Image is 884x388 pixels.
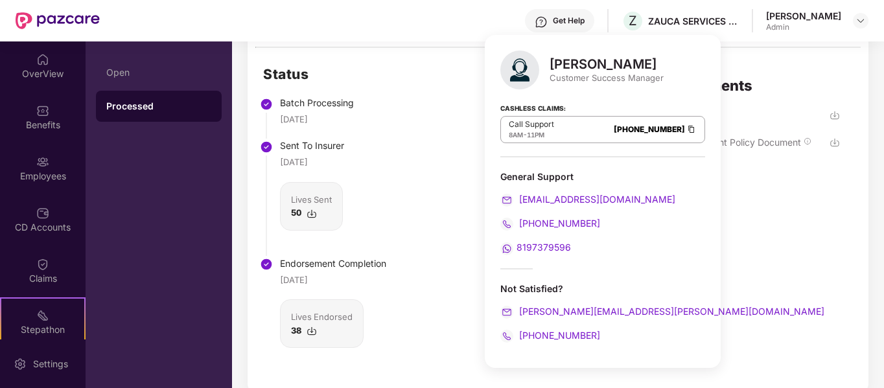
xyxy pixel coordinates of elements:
[260,141,273,154] img: svg+xml;base64,PHN2ZyBpZD0iU3RlcC1Eb25lLTMyeDMyIiB4bWxucz0iaHR0cDovL3d3dy53My5vcmcvMjAwMC9zdmciIH...
[106,67,211,78] div: Open
[500,218,600,229] a: [PHONE_NUMBER]
[500,218,513,231] img: svg+xml;base64,PHN2ZyB4bWxucz0iaHR0cDovL3d3dy53My5vcmcvMjAwMC9zdmciIHdpZHRoPSIyMCIgaGVpZ2h0PSIyMC...
[766,22,841,32] div: Admin
[517,306,824,317] span: [PERSON_NAME][EMAIL_ADDRESS][PERSON_NAME][DOMAIN_NAME]
[291,310,353,323] div: Lives Endorsed
[509,119,554,130] p: Call Support
[280,96,386,110] div: Batch Processing
[500,330,513,343] img: svg+xml;base64,PHN2ZyB4bWxucz0iaHR0cDovL3d3dy53My5vcmcvMjAwMC9zdmciIHdpZHRoPSIyMCIgaGVpZ2h0PSIyMC...
[517,330,600,341] span: [PHONE_NUMBER]
[36,309,49,322] img: svg+xml;base64,PHN2ZyB4bWxucz0iaHR0cDovL3d3dy53My5vcmcvMjAwMC9zdmciIHdpZHRoPSIyMSIgaGVpZ2h0PSIyMC...
[280,257,386,271] div: Endorsement Completion
[550,56,664,72] div: [PERSON_NAME]
[500,170,705,183] div: General Support
[500,282,705,343] div: Not Satisfied?
[280,113,308,126] div: [DATE]
[36,53,49,66] img: svg+xml;base64,PHN2ZyBpZD0iSG9tZSIgeG1sbnM9Imh0dHA6Ly93d3cudzMub3JnLzIwMDAvc3ZnIiB3aWR0aD0iMjAiIG...
[500,282,705,295] div: Not Satisfied?
[671,76,840,95] div: Documents
[260,258,273,271] img: svg+xml;base64,PHN2ZyBpZD0iU3RlcC1Eb25lLTMyeDMyIiB4bWxucz0iaHR0cDovL3d3dy53My5vcmcvMjAwMC9zdmciIH...
[307,209,317,219] img: svg+xml;base64,PHN2ZyBpZD0iRG93bmxvYWQtMzJ4MzIiIHhtbG5zPSJodHRwOi8vd3d3LnczLm9yZy8yMDAwL3N2ZyIgd2...
[517,218,600,229] span: [PHONE_NUMBER]
[804,137,811,145] img: svg+xml;base64,PHN2ZyBpZD0iSW5mbyIgeG1sbnM9Imh0dHA6Ly93d3cudzMub3JnLzIwMDAvc3ZnIiB3aWR0aD0iMTQiIG...
[36,104,49,117] img: svg+xml;base64,PHN2ZyBpZD0iQmVuZWZpdHMiIHhtbG5zPSJodHRwOi8vd3d3LnczLm9yZy8yMDAwL3N2ZyIgd2lkdGg9Ij...
[500,170,705,255] div: General Support
[291,193,332,206] div: Lives Sent
[16,12,100,29] img: New Pazcare Logo
[517,194,675,205] span: [EMAIL_ADDRESS][DOMAIN_NAME]
[280,155,308,168] div: [DATE]
[500,242,571,253] a: 8197379596
[855,16,866,26] img: svg+xml;base64,PHN2ZyBpZD0iRHJvcGRvd24tMzJ4MzIiIHhtbG5zPSJodHRwOi8vd3d3LnczLm9yZy8yMDAwL3N2ZyIgd2...
[671,136,801,148] div: Endorsement Policy Document
[260,98,273,111] img: svg+xml;base64,PHN2ZyBpZD0iU3RlcC1Eb25lLTMyeDMyIiB4bWxucz0iaHR0cDovL3d3dy53My5vcmcvMjAwMC9zdmciIH...
[1,323,84,336] div: Stepathon
[500,100,566,115] strong: Cashless Claims:
[500,306,824,317] a: [PERSON_NAME][EMAIL_ADDRESS][PERSON_NAME][DOMAIN_NAME]
[280,273,308,286] div: [DATE]
[830,137,840,148] img: svg+xml;base64,PHN2ZyBpZD0iRG93bmxvYWQtMzJ4MzIiIHhtbG5zPSJodHRwOi8vd3d3LnczLm9yZy8yMDAwL3N2ZyIgd2...
[614,124,685,134] a: [PHONE_NUMBER]
[517,242,571,253] span: 8197379596
[500,194,675,205] a: [EMAIL_ADDRESS][DOMAIN_NAME]
[29,358,72,371] div: Settings
[500,330,600,341] a: [PHONE_NUMBER]
[14,358,27,371] img: svg+xml;base64,PHN2ZyBpZD0iU2V0dGluZy0yMHgyMCIgeG1sbnM9Imh0dHA6Ly93d3cudzMub3JnLzIwMDAvc3ZnIiB3aW...
[686,124,697,135] img: Clipboard Icon
[280,139,386,153] div: Sent To Insurer
[106,100,211,113] div: Processed
[766,10,841,22] div: [PERSON_NAME]
[291,325,301,336] b: 38
[307,326,317,336] img: svg+xml;base64,PHN2ZyBpZD0iRG93bmxvYWQtMzJ4MzIiIHhtbG5zPSJodHRwOi8vd3d3LnczLm9yZy8yMDAwL3N2ZyIgd2...
[263,63,386,85] h2: Status
[36,155,49,168] img: svg+xml;base64,PHN2ZyBpZD0iRW1wbG95ZWVzIiB4bWxucz0iaHR0cDovL3d3dy53My5vcmcvMjAwMC9zdmciIHdpZHRoPS...
[509,130,554,140] div: -
[527,131,544,139] span: 11PM
[648,15,739,27] div: ZAUCA SERVICES PRIVATE LIMITED
[500,51,539,89] img: svg+xml;base64,PHN2ZyB4bWxucz0iaHR0cDovL3d3dy53My5vcmcvMjAwMC9zdmciIHhtbG5zOnhsaW5rPSJodHRwOi8vd3...
[500,242,513,255] img: svg+xml;base64,PHN2ZyB4bWxucz0iaHR0cDovL3d3dy53My5vcmcvMjAwMC9zdmciIHdpZHRoPSIyMCIgaGVpZ2h0PSIyMC...
[36,258,49,271] img: svg+xml;base64,PHN2ZyBpZD0iQ2xhaW0iIHhtbG5zPSJodHRwOi8vd3d3LnczLm9yZy8yMDAwL3N2ZyIgd2lkdGg9IjIwIi...
[291,207,301,218] b: 50
[550,72,664,84] div: Customer Success Manager
[535,16,548,29] img: svg+xml;base64,PHN2ZyBpZD0iSGVscC0zMngzMiIgeG1sbnM9Imh0dHA6Ly93d3cudzMub3JnLzIwMDAvc3ZnIiB3aWR0aD...
[36,207,49,220] img: svg+xml;base64,PHN2ZyBpZD0iQ0RfQWNjb3VudHMiIGRhdGEtbmFtZT0iQ0QgQWNjb3VudHMiIHhtbG5zPSJodHRwOi8vd3...
[553,16,585,26] div: Get Help
[830,110,840,120] img: svg+xml;base64,PHN2ZyBpZD0iRG93bmxvYWQtMzJ4MzIiIHhtbG5zPSJodHRwOi8vd3d3LnczLm9yZy8yMDAwL3N2ZyIgd2...
[500,306,513,319] img: svg+xml;base64,PHN2ZyB4bWxucz0iaHR0cDovL3d3dy53My5vcmcvMjAwMC9zdmciIHdpZHRoPSIyMCIgaGVpZ2h0PSIyMC...
[500,194,513,207] img: svg+xml;base64,PHN2ZyB4bWxucz0iaHR0cDovL3d3dy53My5vcmcvMjAwMC9zdmciIHdpZHRoPSIyMCIgaGVpZ2h0PSIyMC...
[509,131,523,139] span: 8AM
[629,13,637,29] span: Z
